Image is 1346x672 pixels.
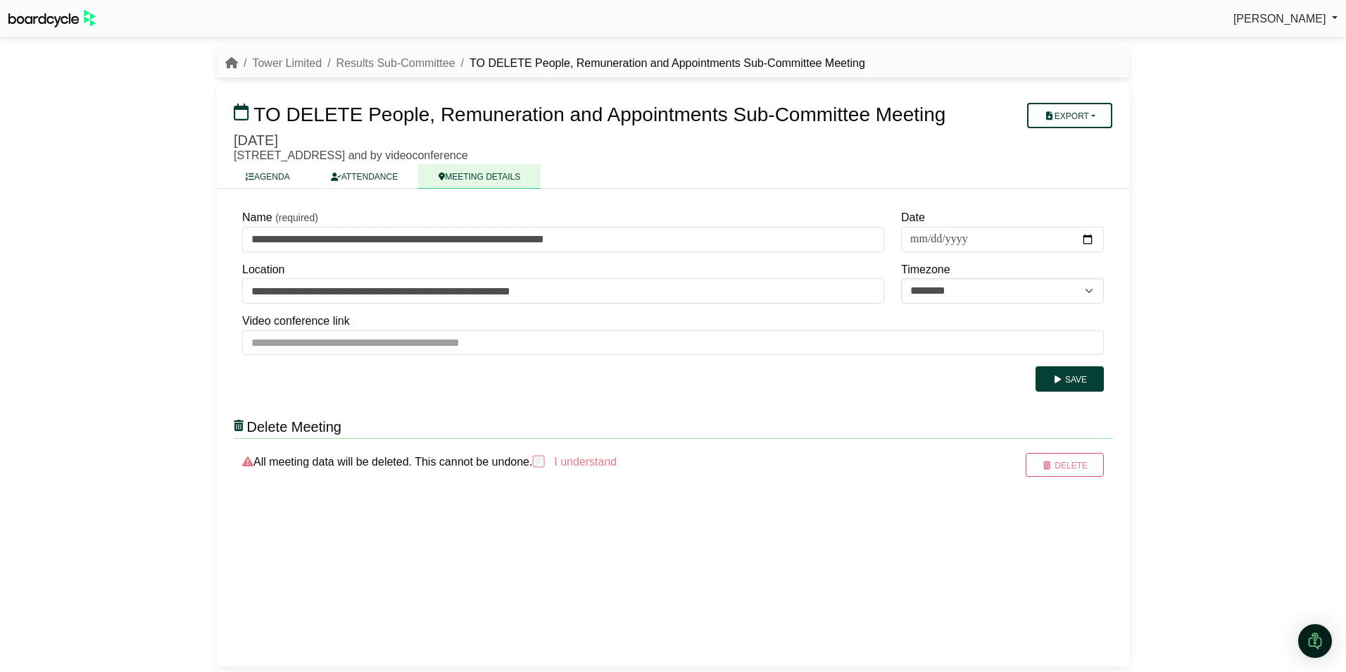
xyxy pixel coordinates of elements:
[242,312,350,330] label: Video conference link
[234,132,278,149] div: [DATE]
[455,54,865,73] li: TO DELETE People, Remuneration and Appointments Sub-Committee Meeting
[418,164,541,189] a: MEETING DETAILS
[252,57,322,69] a: Tower Limited
[553,453,617,471] label: I understand
[242,261,285,279] label: Location
[1233,10,1338,28] a: [PERSON_NAME]
[246,419,341,435] span: Delete Meeting
[1026,453,1104,477] button: Delete
[1036,366,1104,392] button: Save
[275,212,318,223] small: (required)
[901,261,950,279] label: Timezone
[310,164,418,189] a: ATTENDANCE
[1027,103,1112,128] button: Export
[901,209,925,227] label: Date
[336,57,455,69] a: Results Sub-Committee
[234,149,468,161] span: [STREET_ADDRESS] and by videoconference
[234,453,966,477] div: All meeting data will be deleted. This cannot be undone.
[1298,624,1332,658] div: Open Intercom Messenger
[225,164,310,189] a: AGENDA
[253,104,945,125] span: TO DELETE People, Remuneration and Appointments Sub-Committee Meeting
[8,10,96,27] img: BoardcycleBlackGreen-aaafeed430059cb809a45853b8cf6d952af9d84e6e89e1f1685b34bfd5cb7d64.svg
[242,209,272,227] label: Name
[1233,13,1326,25] span: [PERSON_NAME]
[225,54,865,73] nav: breadcrumb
